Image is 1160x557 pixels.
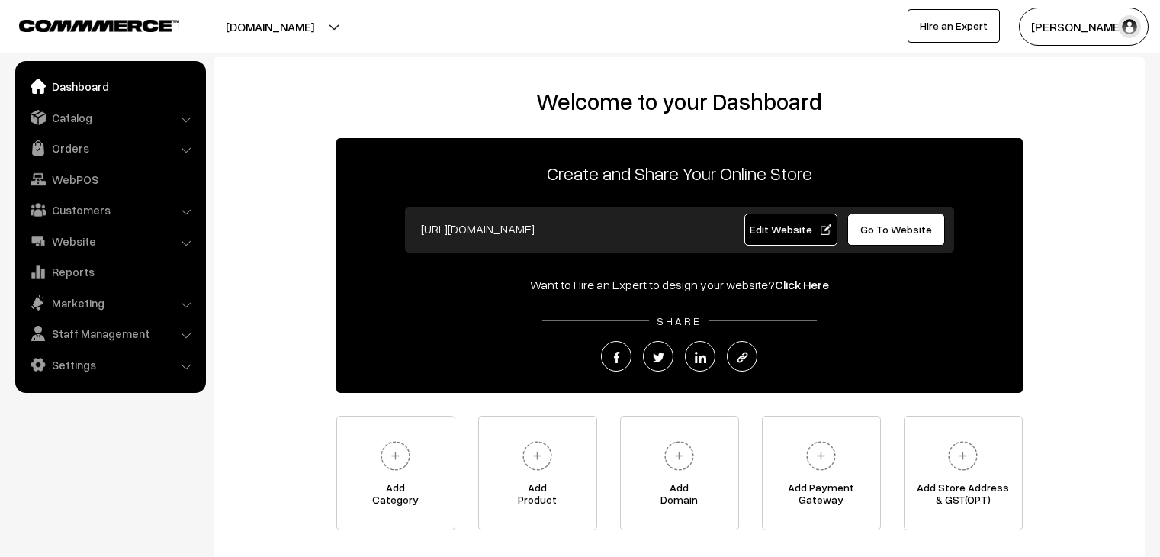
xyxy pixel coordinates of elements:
[942,435,984,477] img: plus.svg
[908,9,1000,43] a: Hire an Expert
[374,435,416,477] img: plus.svg
[800,435,842,477] img: plus.svg
[19,20,179,31] img: COMMMERCE
[229,88,1129,115] h2: Welcome to your Dashboard
[337,481,455,512] span: Add Category
[19,227,201,255] a: Website
[19,15,153,34] a: COMMMERCE
[19,134,201,162] a: Orders
[905,481,1022,512] span: Add Store Address & GST(OPT)
[19,196,201,224] a: Customers
[621,481,738,512] span: Add Domain
[19,351,201,378] a: Settings
[19,166,201,193] a: WebPOS
[658,435,700,477] img: plus.svg
[775,277,829,292] a: Click Here
[172,8,368,46] button: [DOMAIN_NAME]
[516,435,558,477] img: plus.svg
[744,214,837,246] a: Edit Website
[1019,8,1149,46] button: [PERSON_NAME]
[19,320,201,347] a: Staff Management
[904,416,1023,530] a: Add Store Address& GST(OPT)
[763,481,880,512] span: Add Payment Gateway
[762,416,881,530] a: Add PaymentGateway
[19,104,201,131] a: Catalog
[750,223,831,236] span: Edit Website
[479,481,596,512] span: Add Product
[478,416,597,530] a: AddProduct
[1118,15,1141,38] img: user
[649,314,709,327] span: SHARE
[860,223,932,236] span: Go To Website
[336,159,1023,187] p: Create and Share Your Online Store
[336,416,455,530] a: AddCategory
[847,214,946,246] a: Go To Website
[620,416,739,530] a: AddDomain
[19,72,201,100] a: Dashboard
[19,289,201,317] a: Marketing
[336,275,1023,294] div: Want to Hire an Expert to design your website?
[19,258,201,285] a: Reports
